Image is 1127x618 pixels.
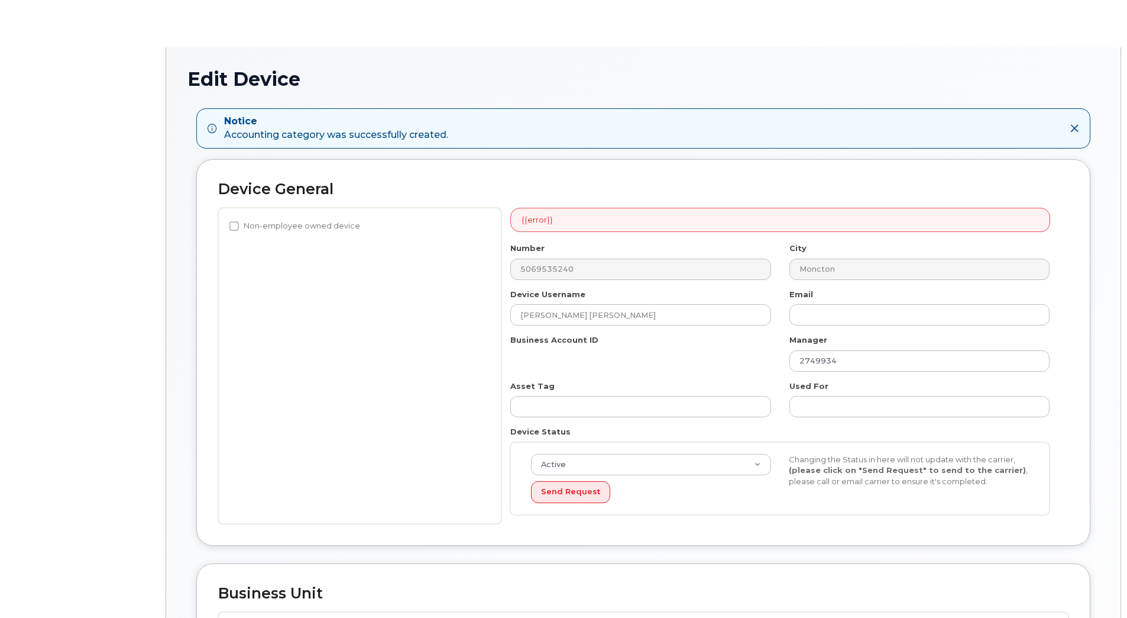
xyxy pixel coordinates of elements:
label: Non-employee owned device [229,219,360,233]
label: Manager [789,334,827,346]
strong: Notice [224,115,448,128]
strong: (please click on "Send Request" to send to the carrier) [789,465,1026,475]
h1: Edit Device [187,69,1099,89]
input: Non-employee owned device [229,221,239,231]
input: Select manager [789,350,1050,372]
label: Email [789,289,813,300]
label: Device Status [510,426,571,437]
h2: Business Unit [218,585,1068,602]
label: Device Username [510,289,585,300]
label: Number [510,243,545,254]
div: Accounting category was successfully created. [224,115,448,142]
label: City [789,243,807,254]
label: Used For [789,381,828,392]
button: Send Request [531,481,610,503]
h2: Device General [218,181,1068,198]
label: Asset Tag [510,381,555,392]
div: Changing the Status in here will not update with the carrier, , please call or email carrier to e... [780,454,1038,487]
div: {{error}} [510,208,1050,232]
label: Business Account ID [510,334,598,346]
